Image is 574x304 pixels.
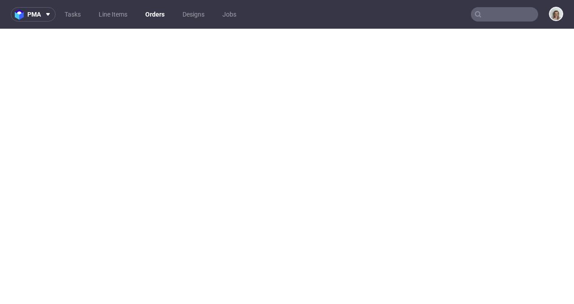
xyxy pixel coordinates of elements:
button: pma [11,7,56,22]
img: logo [15,9,27,20]
a: Designs [177,7,210,22]
a: Tasks [59,7,86,22]
a: Jobs [217,7,242,22]
a: Line Items [93,7,133,22]
a: Orders [140,7,170,22]
span: pma [27,11,41,17]
img: Monika Poźniak [550,8,562,20]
